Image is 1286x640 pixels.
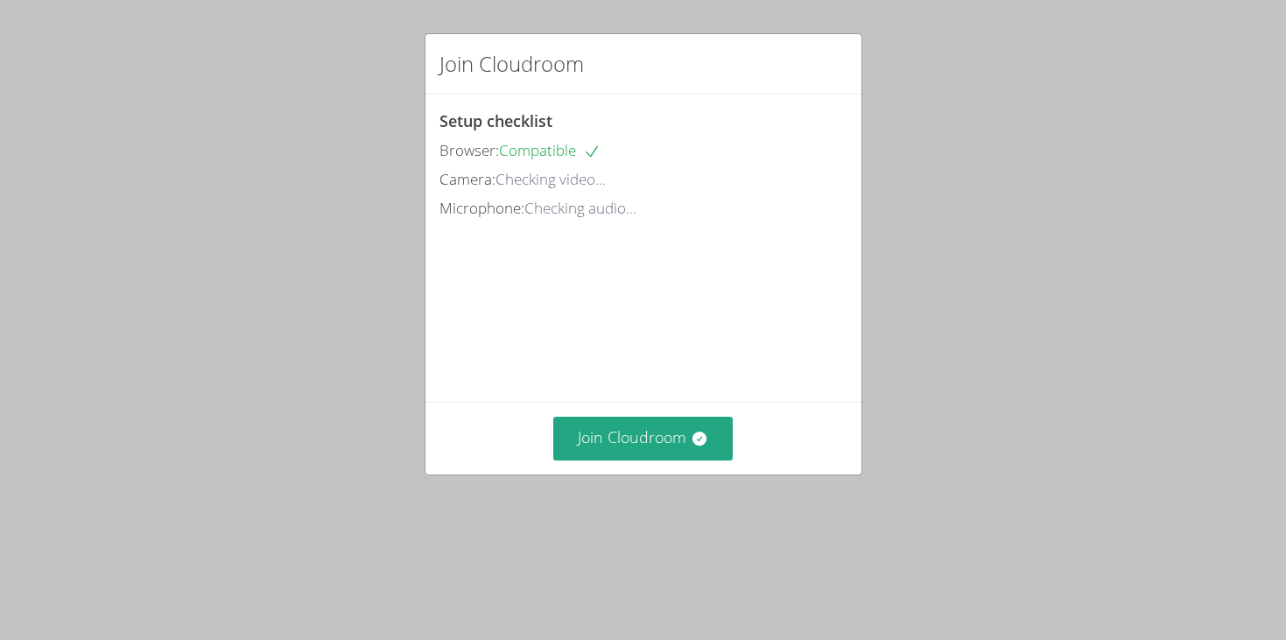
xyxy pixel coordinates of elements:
[524,198,636,218] span: Checking audio...
[439,169,495,189] span: Camera:
[439,48,584,80] h2: Join Cloudroom
[499,140,601,160] span: Compatible
[553,417,733,460] button: Join Cloudroom
[439,198,524,218] span: Microphone:
[439,110,552,131] span: Setup checklist
[439,140,499,160] span: Browser:
[495,169,606,189] span: Checking video...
